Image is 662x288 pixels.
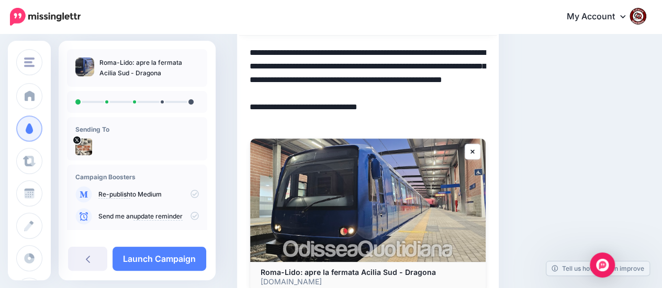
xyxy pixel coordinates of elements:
[590,252,615,278] div: Open Intercom Messenger
[133,212,183,221] a: update reminder
[261,277,475,286] p: [DOMAIN_NAME]
[75,173,199,181] h4: Campaign Boosters
[75,125,199,133] h4: Sending To
[546,261,649,275] a: Tell us how we can improve
[98,190,130,199] a: Re-publish
[556,4,646,30] a: My Account
[98,190,199,199] p: to Medium
[99,57,199,78] p: Roma-Lido: apre la fermata Acilia Sud - Dragona
[250,139,486,262] img: Roma-Lido: apre la fermata Acilia Sud - Dragona
[98,212,199,221] p: Send me an
[75,139,92,155] img: uTTNWBrh-84924.jpeg
[24,57,35,67] img: menu.png
[10,8,81,26] img: Missinglettr
[75,57,94,76] img: a752dad3778bd56a473a4566b0d7e43d_thumb.jpg
[261,268,436,277] b: Roma-Lido: apre la fermata Acilia Sud - Dragona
